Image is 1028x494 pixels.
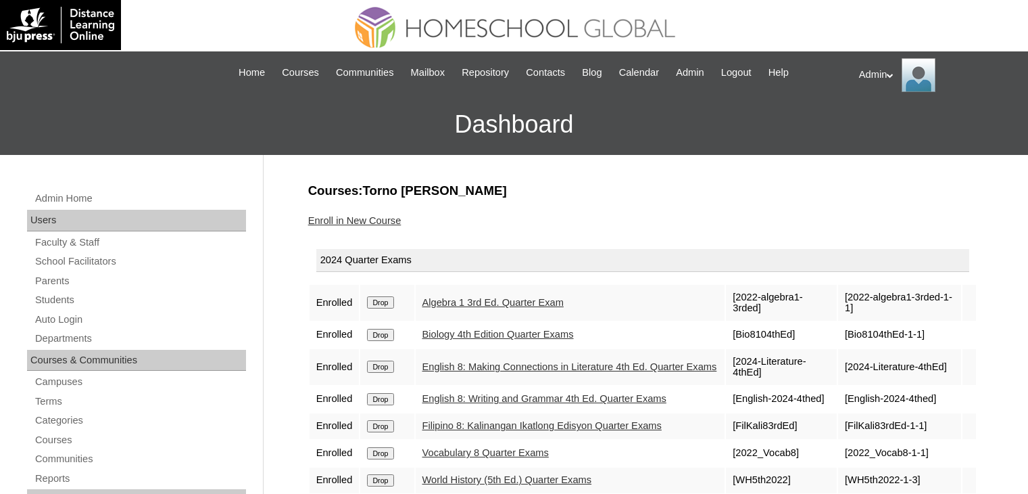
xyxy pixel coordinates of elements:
[310,386,360,412] td: Enrolled
[336,65,394,81] span: Communities
[676,65,704,81] span: Admin
[308,215,401,226] a: Enroll in New Course
[239,65,265,81] span: Home
[367,474,393,487] input: Drop
[367,361,393,373] input: Drop
[367,296,393,309] input: Drop
[34,451,246,468] a: Communities
[768,65,789,81] span: Help
[726,349,837,385] td: [2024-Literature-4thEd]
[308,182,977,200] h3: Courses:Torno [PERSON_NAME]
[619,65,659,81] span: Calendar
[612,65,666,81] a: Calendar
[838,349,961,385] td: [2024-Literature-4thEd]
[422,420,662,431] a: Filipino 8: Kalinangan Ikatlong Edisyon Quarter Exams
[232,65,272,81] a: Home
[34,273,246,290] a: Parents
[714,65,758,81] a: Logout
[404,65,452,81] a: Mailbox
[721,65,752,81] span: Logout
[726,413,837,439] td: [FilKali83rdEd]
[34,393,246,410] a: Terms
[34,374,246,390] a: Campuses
[902,58,935,92] img: Admin Homeschool Global
[726,322,837,348] td: [Bio8104thEd]
[310,285,360,321] td: Enrolled
[310,468,360,493] td: Enrolled
[762,65,796,81] a: Help
[34,412,246,429] a: Categories
[669,65,711,81] a: Admin
[422,361,717,372] a: English 8: Making Connections in Literature 4th Ed. Quarter Exams
[838,285,961,321] td: [2022-algebra1-3rded-1-1]
[34,432,246,449] a: Courses
[34,311,246,328] a: Auto Login
[316,249,969,272] div: 2024 Quarter Exams
[726,468,837,493] td: [WH5th2022]
[367,420,393,432] input: Drop
[27,210,246,231] div: Users
[367,393,393,405] input: Drop
[455,65,516,81] a: Repository
[575,65,608,81] a: Blog
[859,58,1014,92] div: Admin
[838,386,961,412] td: [English-2024-4thed]
[462,65,509,81] span: Repository
[310,413,360,439] td: Enrolled
[582,65,602,81] span: Blog
[27,350,246,372] div: Courses & Communities
[34,470,246,487] a: Reports
[34,190,246,207] a: Admin Home
[838,468,961,493] td: [WH5th2022-1-3]
[7,7,114,43] img: logo-white.png
[422,329,574,340] a: Biology 4th Edition Quarter Exams
[34,234,246,251] a: Faculty & Staff
[275,65,326,81] a: Courses
[310,441,360,466] td: Enrolled
[726,441,837,466] td: [2022_Vocab8]
[329,65,401,81] a: Communities
[34,253,246,270] a: School Facilitators
[367,329,393,341] input: Drop
[7,94,1021,155] h3: Dashboard
[838,322,961,348] td: [Bio8104thEd-1-1]
[367,447,393,459] input: Drop
[422,297,564,308] a: Algebra 1 3rd Ed. Quarter Exam
[519,65,572,81] a: Contacts
[34,330,246,347] a: Departments
[726,285,837,321] td: [2022-algebra1-3rded]
[838,413,961,439] td: [FilKali83rdEd-1-1]
[411,65,445,81] span: Mailbox
[422,393,666,404] a: English 8: Writing and Grammar 4th Ed. Quarter Exams
[310,349,360,385] td: Enrolled
[422,474,592,485] a: World History (5th Ed.) Quarter Exams
[310,322,360,348] td: Enrolled
[526,65,565,81] span: Contacts
[282,65,319,81] span: Courses
[34,292,246,309] a: Students
[726,386,837,412] td: [English-2024-4thed]
[838,441,961,466] td: [2022_Vocab8-1-1]
[422,447,549,458] a: Vocabulary 8 Quarter Exams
